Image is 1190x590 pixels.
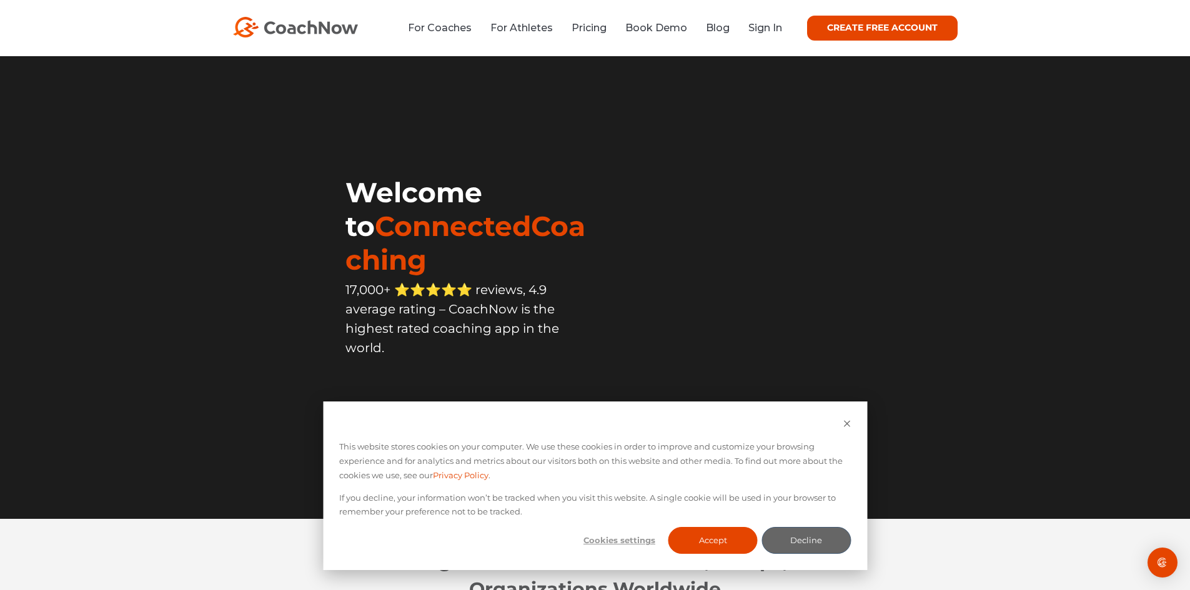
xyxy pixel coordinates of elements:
a: Sign In [748,22,782,34]
p: This website stores cookies on your computer. We use these cookies in order to improve and custom... [339,440,851,482]
span: ConnectedCoaching [345,209,585,277]
h1: Welcome to [345,175,595,277]
p: If you decline, your information won’t be tracked when you visit this website. A single cookie wi... [339,491,851,519]
a: Pricing [572,22,607,34]
button: Dismiss cookie banner [843,418,851,432]
button: Cookies settings [575,527,664,554]
div: Open Intercom Messenger [1148,548,1178,578]
a: CREATE FREE ACCOUNT [807,16,958,41]
button: Accept [668,527,758,554]
a: Blog [706,22,730,34]
a: For Athletes [490,22,553,34]
a: For Coaches [408,22,472,34]
iframe: Embedded CTA [345,385,595,422]
span: 17,000+ ⭐️⭐️⭐️⭐️⭐️ reviews, 4.9 average rating – CoachNow is the highest rated coaching app in th... [345,282,559,355]
img: CoachNow Logo [233,17,358,37]
a: Book Demo [625,22,687,34]
a: Privacy Policy [433,468,488,483]
div: Cookie banner [323,401,867,570]
button: Decline [761,527,851,554]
